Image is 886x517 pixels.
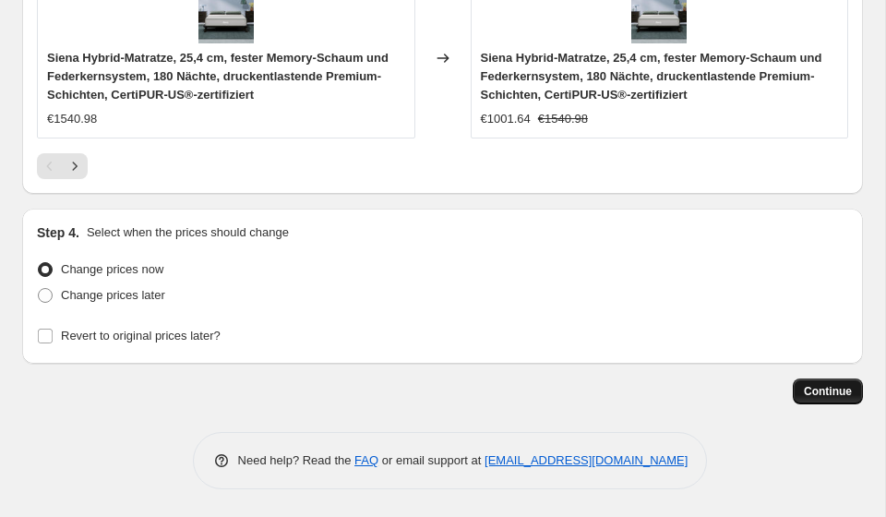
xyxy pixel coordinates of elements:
span: Continue [804,384,852,399]
button: Next [62,153,88,179]
span: Change prices now [61,262,163,276]
span: or email support at [378,453,485,467]
span: Need help? Read the [238,453,355,467]
span: Revert to original prices later? [61,329,221,343]
div: €1001.64 [481,110,531,128]
div: €1540.98 [47,110,97,128]
nav: Pagination [37,153,88,179]
h2: Step 4. [37,223,79,242]
p: Select when the prices should change [87,223,289,242]
a: [EMAIL_ADDRESS][DOMAIN_NAME] [485,453,688,467]
a: FAQ [354,453,378,467]
button: Continue [793,379,863,404]
span: Siena Hybrid-Matratze, 25,4 cm, fester Memory-Schaum und Federkernsystem, 180 Nächte, druckentlas... [481,51,822,102]
span: Change prices later [61,288,165,302]
strike: €1540.98 [538,110,588,128]
span: Siena Hybrid-Matratze, 25,4 cm, fester Memory-Schaum und Federkernsystem, 180 Nächte, druckentlas... [47,51,389,102]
